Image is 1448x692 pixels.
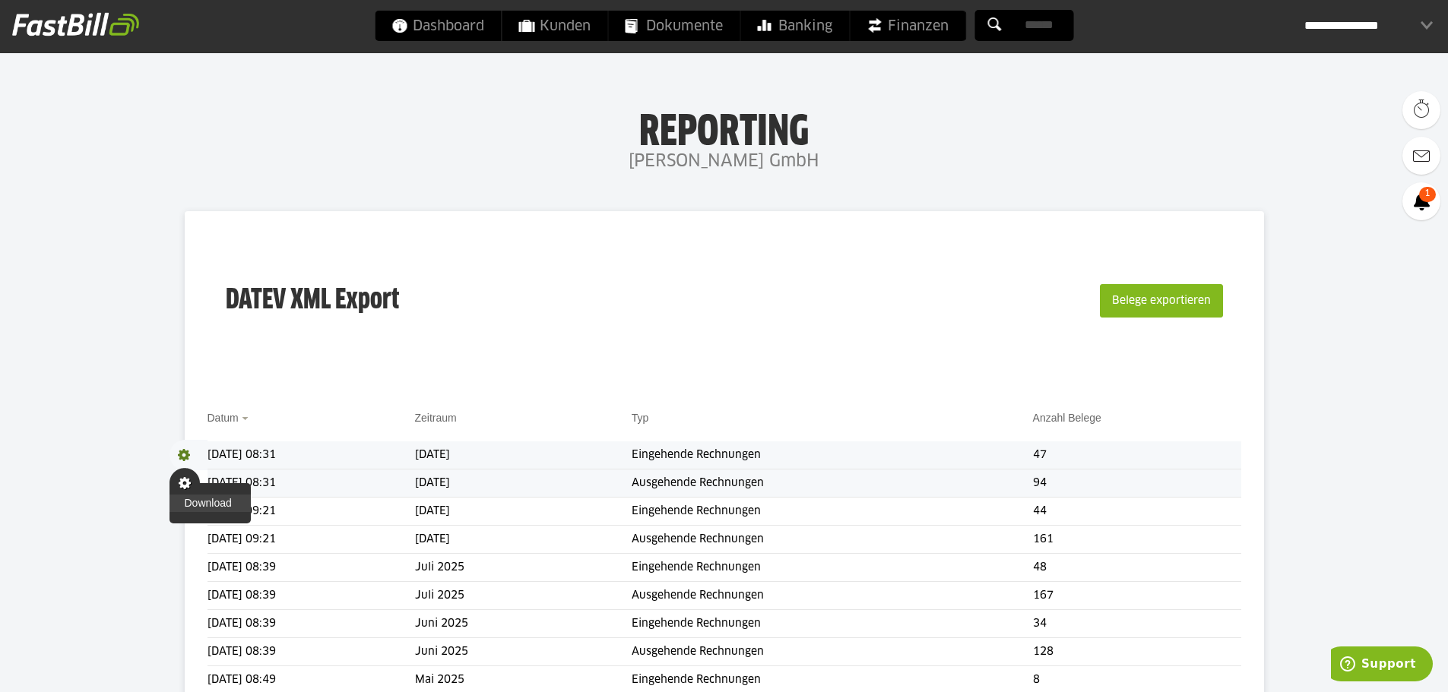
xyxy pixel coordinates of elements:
td: 167 [1033,582,1241,610]
a: Finanzen [850,11,965,41]
td: 34 [1033,610,1241,638]
td: 161 [1033,526,1241,554]
td: [DATE] 08:39 [208,554,415,582]
td: Ausgehende Rechnungen [632,526,1033,554]
a: Download [170,495,251,512]
td: [DATE] [415,498,632,526]
span: 1 [1419,187,1436,202]
td: Juli 2025 [415,582,632,610]
td: 44 [1033,498,1241,526]
td: [DATE] [415,469,632,498]
a: Kunden [502,11,607,41]
iframe: Öffnet ein Widget, in dem Sie weitere Informationen finden [1331,646,1433,684]
a: Zeitraum [415,412,457,424]
td: Eingehende Rechnungen [632,610,1033,638]
img: sort_desc.gif [242,417,252,420]
td: [DATE] 08:39 [208,638,415,666]
td: [DATE] 08:31 [208,441,415,469]
span: Dokumente [625,11,723,41]
td: [DATE] 08:39 [208,610,415,638]
a: Datum [208,412,239,424]
td: Juli 2025 [415,554,632,582]
td: [DATE] 09:21 [208,526,415,554]
h1: Reporting [152,107,1296,147]
td: [DATE] [415,526,632,554]
a: Dokumente [608,11,740,41]
td: Ausgehende Rechnungen [632,638,1033,666]
button: Belege exportieren [1100,284,1223,318]
td: [DATE] 08:31 [208,469,415,498]
td: [DATE] [415,441,632,469]
td: 48 [1033,554,1241,582]
img: fastbill_logo_white.png [12,12,139,36]
td: Juni 2025 [415,638,632,666]
span: Finanzen [867,11,949,41]
span: Banking [757,11,832,41]
a: Typ [632,412,649,424]
a: Banking [740,11,849,41]
td: 94 [1033,469,1241,498]
a: Anzahl Belege [1033,412,1101,424]
a: 1 [1402,182,1440,220]
span: Dashboard [391,11,484,41]
a: Dashboard [375,11,501,41]
td: Eingehende Rechnungen [632,441,1033,469]
td: Ausgehende Rechnungen [632,469,1033,498]
td: 47 [1033,441,1241,469]
span: Kunden [518,11,591,41]
td: Juni 2025 [415,610,632,638]
td: Eingehende Rechnungen [632,498,1033,526]
td: 128 [1033,638,1241,666]
td: Ausgehende Rechnungen [632,582,1033,610]
td: [DATE] 09:21 [208,498,415,526]
h3: DATEV XML Export [226,252,399,349]
td: [DATE] 08:39 [208,582,415,610]
td: Eingehende Rechnungen [632,554,1033,582]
